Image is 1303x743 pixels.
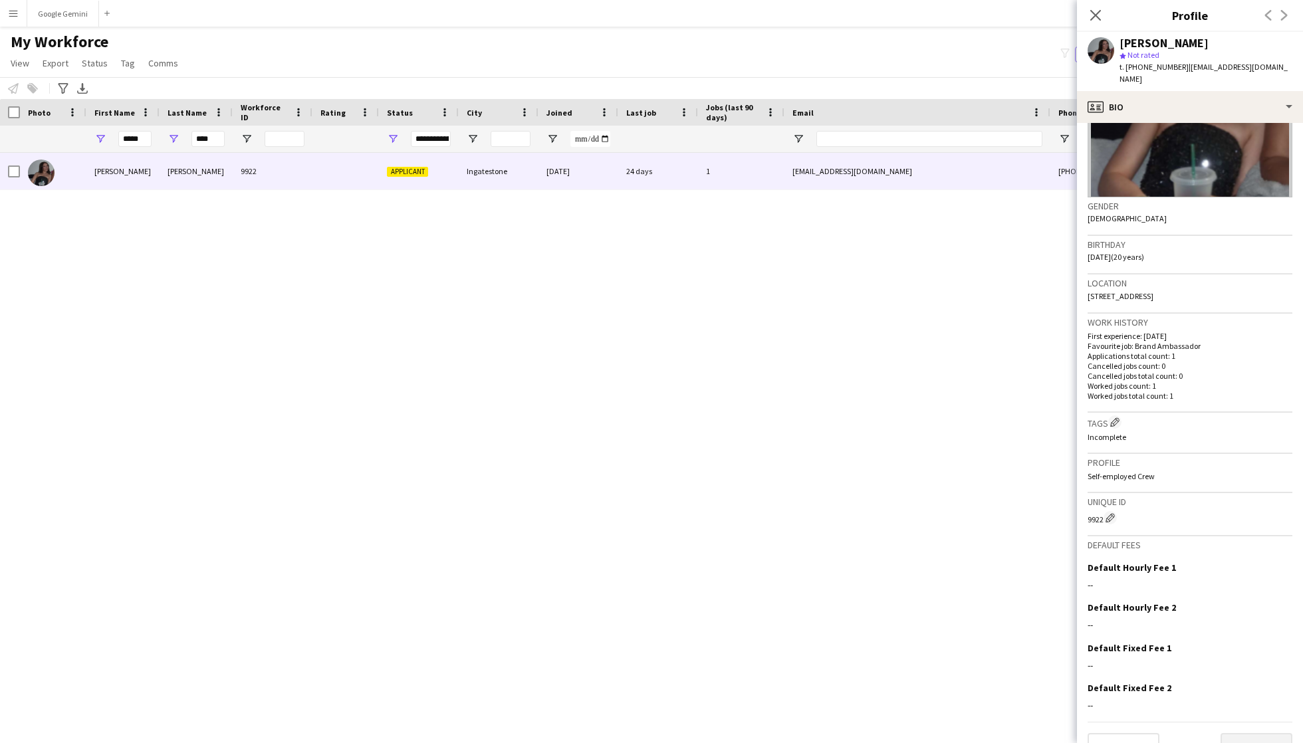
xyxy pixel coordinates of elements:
span: My Workforce [11,32,108,52]
span: Photo [28,108,51,118]
p: Worked jobs count: 1 [1088,381,1292,391]
div: Ingatestone [459,153,538,189]
span: Phone [1058,108,1082,118]
button: Open Filter Menu [546,133,558,145]
a: Tag [116,54,140,72]
span: Jobs (last 90 days) [706,102,761,122]
div: Bio [1077,91,1303,123]
input: Email Filter Input [816,131,1042,147]
button: Google Gemini [27,1,99,27]
div: -- [1088,619,1292,631]
h3: Default Fixed Fee 2 [1088,682,1171,694]
h3: Profile [1077,7,1303,24]
h3: Gender [1088,200,1292,212]
h3: Default Hourly Fee 1 [1088,562,1176,574]
h3: Birthday [1088,239,1292,251]
p: Favourite job: Brand Ambassador [1088,341,1292,351]
img: Sasha Lawson [28,159,55,186]
p: Worked jobs total count: 1 [1088,391,1292,401]
button: Open Filter Menu [94,133,106,145]
span: City [467,108,482,118]
div: 9922 [1088,511,1292,524]
button: Open Filter Menu [387,133,399,145]
span: Email [792,108,814,118]
span: Last Name [168,108,207,118]
span: Joined [546,108,572,118]
a: Export [37,54,74,72]
input: Joined Filter Input [570,131,610,147]
a: Status [76,54,113,72]
span: Comms [148,57,178,69]
div: [DATE] [538,153,618,189]
span: Last job [626,108,656,118]
button: Everyone9,753 [1075,47,1141,62]
input: City Filter Input [491,131,531,147]
p: First experience: [DATE] [1088,331,1292,341]
span: Status [387,108,413,118]
button: Open Filter Menu [792,133,804,145]
span: | [EMAIL_ADDRESS][DOMAIN_NAME] [1120,62,1288,84]
div: [PERSON_NAME] [1120,37,1209,49]
input: First Name Filter Input [118,131,152,147]
span: t. [PHONE_NUMBER] [1120,62,1189,72]
h3: Default fees [1088,539,1292,551]
input: Workforce ID Filter Input [265,131,304,147]
div: [PERSON_NAME] [160,153,233,189]
span: First Name [94,108,135,118]
span: Tag [121,57,135,69]
p: Applications total count: 1 [1088,351,1292,361]
button: Open Filter Menu [168,133,179,145]
div: [EMAIL_ADDRESS][DOMAIN_NAME] [784,153,1050,189]
span: Workforce ID [241,102,289,122]
input: Last Name Filter Input [191,131,225,147]
div: 9922 [233,153,312,189]
div: -- [1088,579,1292,591]
h3: Profile [1088,457,1292,469]
button: Open Filter Menu [467,133,479,145]
app-action-btn: Advanced filters [55,80,71,96]
button: Open Filter Menu [1058,133,1070,145]
h3: Default Fixed Fee 1 [1088,642,1171,654]
a: Comms [143,54,183,72]
button: Open Filter Menu [241,133,253,145]
p: Cancelled jobs count: 0 [1088,361,1292,371]
span: View [11,57,29,69]
div: 1 [698,153,784,189]
span: [STREET_ADDRESS] [1088,291,1153,301]
span: Rating [320,108,346,118]
a: View [5,54,35,72]
span: Status [82,57,108,69]
div: [PHONE_NUMBER] [1050,153,1221,189]
h3: Work history [1088,316,1292,328]
span: Export [43,57,68,69]
div: [PERSON_NAME] [86,153,160,189]
span: [DEMOGRAPHIC_DATA] [1088,213,1167,223]
p: Incomplete [1088,432,1292,442]
h3: Default Hourly Fee 2 [1088,601,1176,613]
div: 24 days [618,153,698,189]
span: Applicant [387,167,428,177]
app-action-btn: Export XLSX [74,80,90,96]
div: -- [1088,659,1292,671]
span: [DATE] (20 years) [1088,252,1144,262]
div: -- [1088,699,1292,711]
span: Not rated [1127,50,1159,60]
h3: Location [1088,277,1292,289]
h3: Unique ID [1088,496,1292,508]
p: Self-employed Crew [1088,471,1292,481]
p: Cancelled jobs total count: 0 [1088,371,1292,381]
h3: Tags [1088,415,1292,429]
